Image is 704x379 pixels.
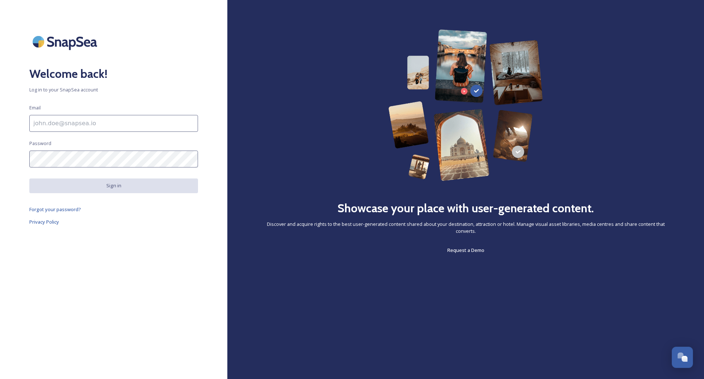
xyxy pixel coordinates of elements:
[29,29,103,54] img: SnapSea Logo
[29,206,81,213] span: Forgot your password?
[337,199,594,217] h2: Showcase your place with user-generated content.
[447,246,484,255] a: Request a Demo
[29,217,198,226] a: Privacy Policy
[29,104,41,111] span: Email
[29,65,198,83] h2: Welcome back!
[447,247,484,253] span: Request a Demo
[29,205,198,214] a: Forgot your password?
[29,140,51,147] span: Password
[29,178,198,193] button: Sign in
[257,221,675,235] span: Discover and acquire rights to the best user-generated content shared about your destination, att...
[29,219,59,225] span: Privacy Policy
[29,86,198,93] span: Log in to your SnapSea account
[672,347,693,368] button: Open Chat
[29,115,198,132] input: john.doe@snapsea.io
[388,29,543,181] img: 63b42ca75bacad526042e722_Group%20154-p-800.png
